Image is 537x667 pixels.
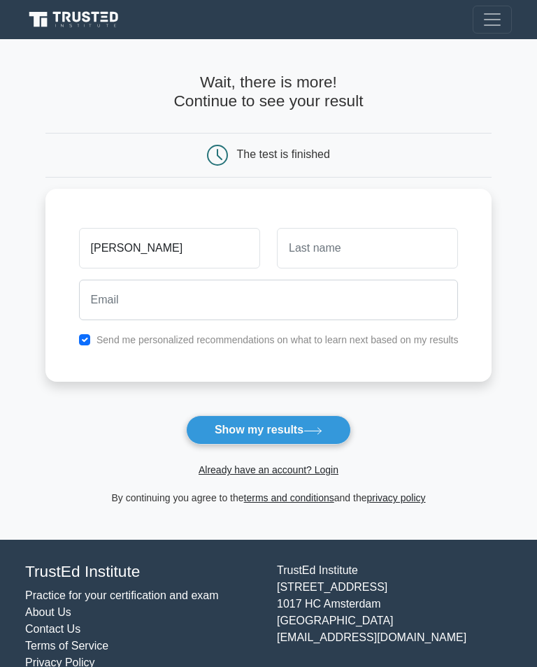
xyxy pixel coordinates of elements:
[186,415,351,445] button: Show my results
[25,640,108,652] a: Terms of Service
[96,334,459,345] label: Send me personalized recommendations on what to learn next based on my results
[473,6,512,34] button: Toggle navigation
[45,73,492,110] h4: Wait, there is more! Continue to see your result
[25,562,260,581] h4: TrustEd Institute
[25,606,71,618] a: About Us
[277,228,458,268] input: Last name
[244,492,334,503] a: terms and conditions
[79,280,459,320] input: Email
[199,464,338,475] a: Already have an account? Login
[79,228,260,268] input: First name
[25,589,219,601] a: Practice for your certification and exam
[25,623,80,635] a: Contact Us
[237,149,330,161] div: The test is finished
[367,492,426,503] a: privacy policy
[37,489,501,506] div: By continuing you agree to the and the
